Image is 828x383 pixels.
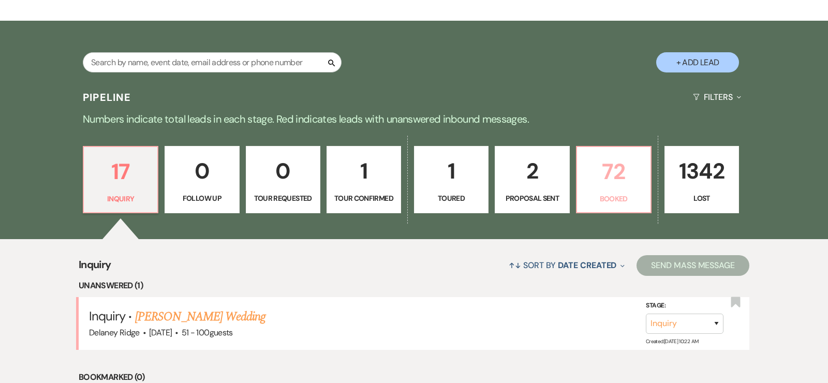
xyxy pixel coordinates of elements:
span: Delaney Ridge [89,327,140,338]
span: Inquiry [89,308,125,324]
p: 17 [90,154,151,189]
a: 17Inquiry [83,146,158,213]
a: [PERSON_NAME] Wedding [135,307,266,326]
li: Unanswered (1) [79,279,749,292]
p: 0 [171,154,232,188]
span: [DATE] [149,327,172,338]
span: Inquiry [79,257,111,279]
input: Search by name, event date, email address or phone number [83,52,342,72]
p: 72 [583,154,644,189]
span: 51 - 100 guests [182,327,233,338]
a: 72Booked [576,146,652,213]
button: Filters [689,83,745,111]
span: Date Created [558,260,616,271]
p: Proposal Sent [501,193,563,204]
span: ↑↓ [509,260,521,271]
p: 1342 [671,154,732,188]
p: 1 [333,154,394,188]
p: 1 [421,154,482,188]
p: Tour Requested [253,193,314,204]
p: Toured [421,193,482,204]
p: Numbers indicate total leads in each stage. Red indicates leads with unanswered inbound messages. [41,111,787,127]
button: Sort By Date Created [505,252,629,279]
p: Booked [583,193,644,204]
p: Lost [671,193,732,204]
p: Follow Up [171,193,232,204]
label: Stage: [646,300,723,312]
h3: Pipeline [83,90,131,105]
p: 0 [253,154,314,188]
p: 2 [501,154,563,188]
a: 0Tour Requested [246,146,320,213]
span: Created: [DATE] 10:22 AM [646,337,698,344]
a: 1Toured [414,146,489,213]
p: Inquiry [90,193,151,204]
a: 1342Lost [664,146,739,213]
button: Send Mass Message [637,255,749,276]
a: 2Proposal Sent [495,146,569,213]
a: 0Follow Up [165,146,239,213]
button: + Add Lead [656,52,739,72]
a: 1Tour Confirmed [327,146,401,213]
p: Tour Confirmed [333,193,394,204]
